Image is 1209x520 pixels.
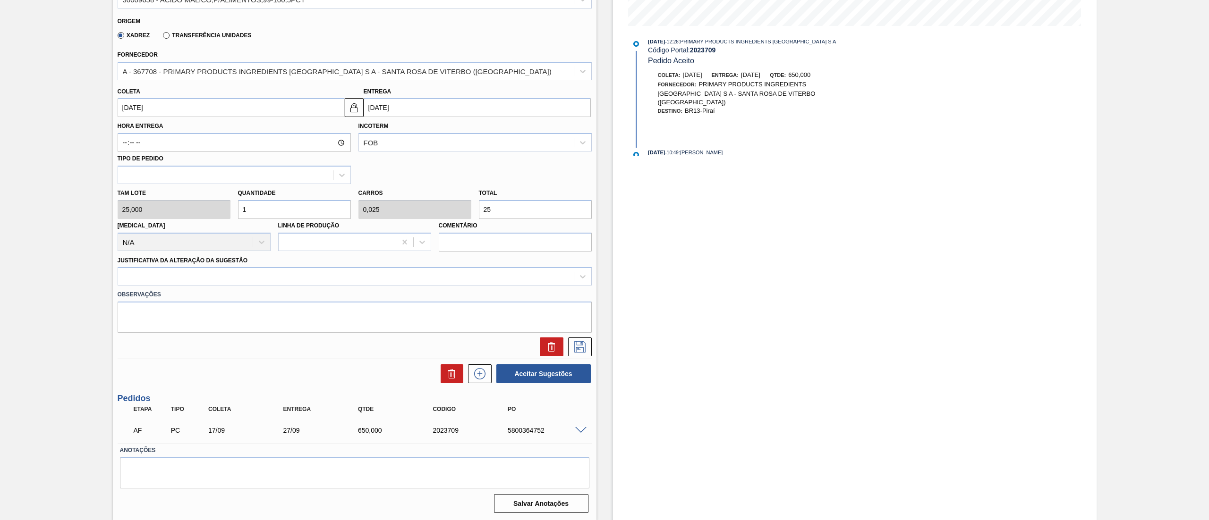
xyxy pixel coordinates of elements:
span: BR13-Piraí [685,107,715,114]
img: atual [633,41,639,47]
label: Tam lote [118,186,230,200]
span: Pedido Aceito [648,57,694,65]
input: dd/mm/yyyy [364,98,591,117]
span: [DATE] [648,150,665,155]
span: [DATE] [741,71,760,78]
div: 17/09/2025 [206,427,291,434]
button: locked [345,98,364,117]
div: Qtde [356,406,441,412]
label: Quantidade [238,190,276,196]
div: Aguardando Faturamento [131,420,172,441]
label: Origem [118,18,141,25]
img: locked [349,102,360,113]
label: Transferência Unidades [163,32,251,39]
div: Entrega [281,406,366,412]
div: 5800364752 [505,427,591,434]
strong: 2023709 [690,46,716,54]
div: FOB [364,139,378,147]
div: PO [505,406,591,412]
div: A - 367708 - PRIMARY PRODUCTS INGREDIENTS [GEOGRAPHIC_DATA] S A - SANTA ROSA DE VITERBO ([GEOGRAP... [123,67,552,75]
p: AF [134,427,170,434]
span: 650,000 [788,71,810,78]
label: Anotações [120,444,589,457]
label: Observações [118,288,592,302]
label: Fornecedor [118,51,158,58]
div: Coleta [206,406,291,412]
div: Etapa [131,406,172,412]
span: Qtde: [770,72,786,78]
div: 2023709 [430,427,516,434]
div: Excluir Sugestões [436,364,463,383]
span: PRIMARY PRODUCTS INGREDIENTS [GEOGRAPHIC_DATA] S A - SANTA ROSA DE VITERBO ([GEOGRAPHIC_DATA]) [658,81,816,106]
h3: Pedidos [118,394,592,403]
span: Destino: [658,108,683,114]
div: 27/09/2025 [281,427,366,434]
span: - 10:49 [665,150,679,155]
label: Carros [358,190,383,196]
label: Xadrez [118,32,150,39]
button: Salvar Anotações [494,494,588,513]
label: Total [479,190,497,196]
label: Entrega [364,88,392,95]
label: Incoterm [358,123,389,129]
span: : PRIMARY PRODUCTS INGREDIENTS [GEOGRAPHIC_DATA] S A [679,39,836,44]
label: Comentário [439,219,592,233]
div: Pedido de Compra [169,427,209,434]
div: Tipo [169,406,209,412]
span: Entrega: [712,72,739,78]
label: Hora Entrega [118,119,351,133]
div: Código Portal: [648,46,872,54]
span: [DATE] [648,39,665,44]
input: dd/mm/yyyy [118,98,345,117]
div: Excluir Sugestão [535,337,563,356]
span: Fornecedor: [658,82,697,87]
img: atual [633,152,639,158]
label: [MEDICAL_DATA] [118,222,165,229]
label: Justificativa da Alteração da Sugestão [118,257,248,264]
label: Linha de Produção [278,222,340,229]
span: Coleta: [658,72,681,78]
span: : [PERSON_NAME] [679,150,723,155]
div: 650,000 [356,427,441,434]
div: Aceitar Sugestões [492,363,592,384]
button: Aceitar Sugestões [496,364,591,383]
div: Nova sugestão [463,364,492,383]
label: Tipo de pedido [118,155,163,162]
div: Código [430,406,516,412]
span: - 12:28 [665,39,679,44]
div: Salvar Sugestão [563,337,592,356]
span: [DATE] [683,71,702,78]
label: Coleta [118,88,140,95]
